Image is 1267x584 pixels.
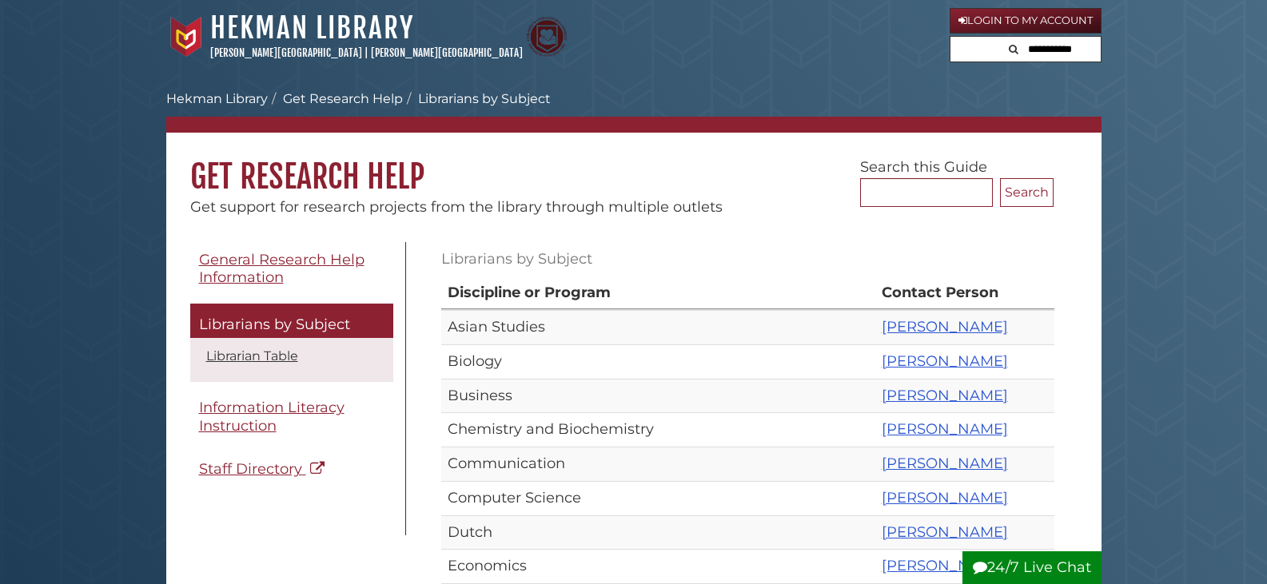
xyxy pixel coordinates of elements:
img: Calvin University [166,17,206,57]
button: 24/7 Live Chat [962,551,1102,584]
td: Asian Studies [441,310,875,344]
div: Guide Pages [190,242,393,495]
a: Get Research Help [283,91,403,106]
i: Search [1009,44,1018,54]
button: Search [1000,178,1054,207]
a: Staff Directory [190,451,393,487]
h1: Get Research Help [166,133,1102,197]
span: Information Literacy Instruction [199,399,345,435]
a: [PERSON_NAME] [882,387,1008,404]
a: Hekman Library [210,10,414,46]
td: Economics [441,550,875,584]
a: [PERSON_NAME][GEOGRAPHIC_DATA] [371,46,523,59]
a: Librarians by Subject [190,304,393,339]
a: [PERSON_NAME] [882,420,1008,438]
span: | [365,46,369,59]
span: General Research Help Information [199,251,365,287]
li: Librarians by Subject [403,89,551,109]
td: Biology [441,345,875,379]
button: Search [1004,37,1023,58]
a: Information Literacy Instruction [190,390,393,443]
a: [PERSON_NAME][GEOGRAPHIC_DATA] [210,46,362,59]
td: Chemistry and Biochemistry [441,413,875,447]
th: Discipline or Program [441,276,875,311]
a: [PERSON_NAME] [882,489,1008,507]
td: Dutch [441,515,875,550]
a: [PERSON_NAME] [882,557,1008,574]
td: Communication [441,447,875,482]
a: Librarian Table [206,348,298,364]
a: General Research Help Information [190,242,393,296]
span: Librarians by Subject [199,316,350,333]
th: Contact Person [875,276,1054,311]
img: Calvin Theological Seminary [527,17,567,57]
a: Hekman Library [166,91,268,106]
a: [PERSON_NAME] [882,523,1008,541]
a: [PERSON_NAME] [882,455,1008,472]
td: Computer Science [441,481,875,515]
a: [PERSON_NAME] [882,352,1008,370]
span: Get support for research projects from the library through multiple outlets [190,198,723,216]
caption: Librarians by Subject [441,242,1054,276]
td: Business [441,379,875,413]
a: [PERSON_NAME] [882,318,1008,336]
nav: breadcrumb [166,89,1102,133]
span: Staff Directory [199,460,302,478]
a: Login to My Account [950,8,1102,34]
